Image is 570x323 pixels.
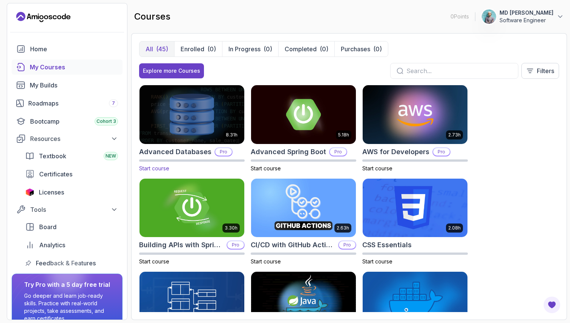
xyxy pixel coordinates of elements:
[433,148,450,156] p: Pro
[448,132,461,138] p: 2.73h
[139,179,244,237] img: Building APIs with Spring Boot card
[12,41,123,57] a: home
[362,147,429,157] h2: AWS for Developers
[228,44,260,54] p: In Progress
[16,11,70,23] a: Landing page
[30,63,118,72] div: My Courses
[139,63,204,78] button: Explore more Courses
[215,148,232,156] p: Pro
[146,44,153,54] p: All
[143,67,200,75] div: Explore more Courses
[339,241,355,249] p: Pro
[39,152,66,161] span: Textbook
[39,222,57,231] span: Board
[543,296,561,314] button: Open Feedback Button
[30,134,118,143] div: Resources
[500,17,553,24] p: Software Engineer
[139,147,211,157] h2: Advanced Databases
[362,258,392,265] span: Start course
[251,85,356,144] img: Advanced Spring Boot card
[285,44,317,54] p: Completed
[264,44,272,54] div: (0)
[330,148,346,156] p: Pro
[21,148,123,164] a: textbook
[226,132,237,138] p: 8.31h
[406,66,512,75] input: Search...
[373,44,382,54] div: (0)
[156,44,168,54] div: (45)
[174,41,222,57] button: Enrolled(0)
[39,188,64,197] span: Licenses
[251,240,335,250] h2: CI/CD with GitHub Actions
[500,9,553,17] p: MD [PERSON_NAME]
[139,240,224,250] h2: Building APIs with Spring Boot
[112,100,115,106] span: 7
[251,258,281,265] span: Start course
[12,96,123,111] a: roadmaps
[341,44,370,54] p: Purchases
[448,225,461,231] p: 2.08h
[450,13,469,20] p: 0 Points
[139,41,174,57] button: All(45)
[481,9,564,24] button: user profile imageMD [PERSON_NAME]Software Engineer
[21,185,123,200] a: licenses
[30,205,118,214] div: Tools
[39,240,65,250] span: Analytics
[134,11,170,23] h2: courses
[12,114,123,129] a: bootcamp
[97,118,116,124] span: Cohort 3
[30,44,118,54] div: Home
[30,81,118,90] div: My Builds
[225,225,237,231] p: 3.30h
[278,41,334,57] button: Completed(0)
[139,165,169,171] span: Start course
[222,41,278,57] button: In Progress(0)
[320,44,328,54] div: (0)
[21,219,123,234] a: board
[362,165,392,171] span: Start course
[30,117,118,126] div: Bootcamp
[251,147,326,157] h2: Advanced Spring Boot
[251,179,356,237] img: CI/CD with GitHub Actions card
[39,170,72,179] span: Certificates
[334,41,388,57] button: Purchases(0)
[12,203,123,216] button: Tools
[28,99,118,108] div: Roadmaps
[21,256,123,271] a: feedback
[482,9,496,24] img: user profile image
[21,237,123,253] a: analytics
[363,179,467,237] img: CSS Essentials card
[36,259,96,268] span: Feedback & Features
[207,44,216,54] div: (0)
[181,44,204,54] p: Enrolled
[21,167,123,182] a: certificates
[363,85,467,144] img: AWS for Developers card
[337,225,349,231] p: 2.63h
[25,188,34,196] img: jetbrains icon
[537,66,554,75] p: Filters
[521,63,559,79] button: Filters
[12,60,123,75] a: courses
[106,153,116,159] span: NEW
[12,132,123,145] button: Resources
[338,132,349,138] p: 5.18h
[227,241,244,249] p: Pro
[137,84,247,145] img: Advanced Databases card
[12,78,123,93] a: builds
[362,240,412,250] h2: CSS Essentials
[251,165,281,171] span: Start course
[24,292,110,322] p: Go deeper and learn job-ready skills. Practice with real-world projects, take assessments, and ea...
[139,258,169,265] span: Start course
